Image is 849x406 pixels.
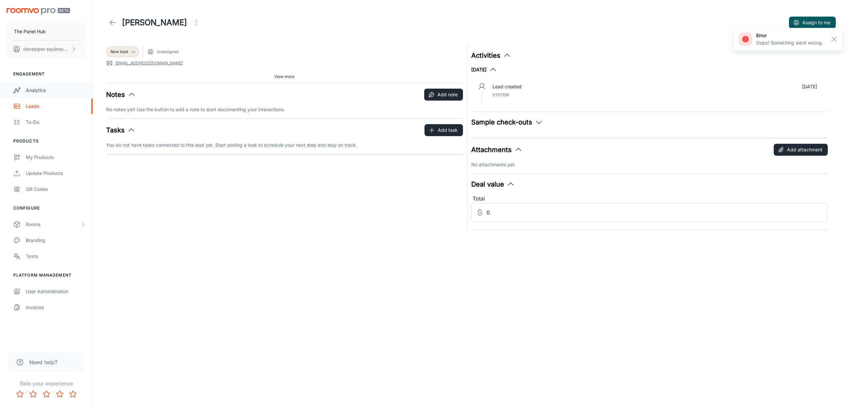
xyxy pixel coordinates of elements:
[424,89,463,101] button: Add note
[471,179,515,189] button: Deal value
[26,87,86,94] div: Analytics
[106,46,139,57] div: New lead
[7,41,86,58] button: developer equinoxcell
[802,83,817,90] p: [DATE]
[26,154,86,161] div: My Products
[106,125,135,135] button: Tasks
[106,90,136,100] button: Notes
[774,144,828,156] button: Add attachment
[23,45,70,53] p: developer equinoxcell
[789,17,836,29] button: Assign to me
[26,103,86,110] div: Leads
[14,28,46,35] p: The Panel Hub
[471,195,828,203] div: Total
[106,141,463,149] p: You do not have tasks connected to this lead yet. Start adding a task to schedule your next step ...
[492,83,522,90] p: Lead created
[492,92,509,97] span: System
[7,23,86,40] button: The Panel Hub
[26,186,86,193] div: QR Codes
[26,170,86,177] div: Update Products
[122,17,187,29] h1: [PERSON_NAME]
[471,50,511,60] button: Activities
[471,161,828,168] p: No attachments yet.
[110,49,128,55] span: New lead
[190,16,203,29] button: Open menu
[471,145,522,155] button: Attachments
[26,237,86,244] div: Branding
[106,106,463,113] p: No notes yet! Use the button to add a note to start documenting your interactions.
[274,74,294,80] span: View more
[424,124,463,136] button: Add task
[487,203,828,222] input: Estimated deal value
[26,221,81,228] div: Rooms
[26,253,86,260] div: Texts
[756,39,823,46] p: Oops! Something went wrong.
[272,72,297,82] button: View more
[157,49,178,55] span: Unassigned
[471,117,543,127] button: Sample check-outs
[471,66,497,74] button: [DATE]
[7,8,70,15] img: Roomvo PRO Beta
[115,60,183,66] a: [EMAIL_ADDRESS][DOMAIN_NAME]
[26,119,86,126] div: To-do
[756,32,823,39] h6: error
